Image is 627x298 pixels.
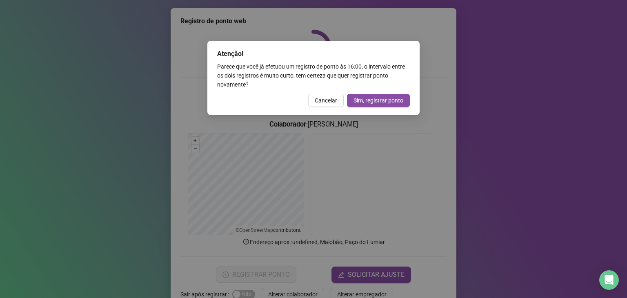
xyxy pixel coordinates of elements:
button: Sim, registrar ponto [347,94,410,107]
div: Atenção! [217,49,410,59]
span: Sim, registrar ponto [354,96,403,105]
span: Cancelar [315,96,337,105]
div: Open Intercom Messenger [599,270,619,290]
div: Parece que você já efetuou um registro de ponto às 16:00 , o intervalo entre os dois registros é ... [217,62,410,89]
button: Cancelar [308,94,344,107]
